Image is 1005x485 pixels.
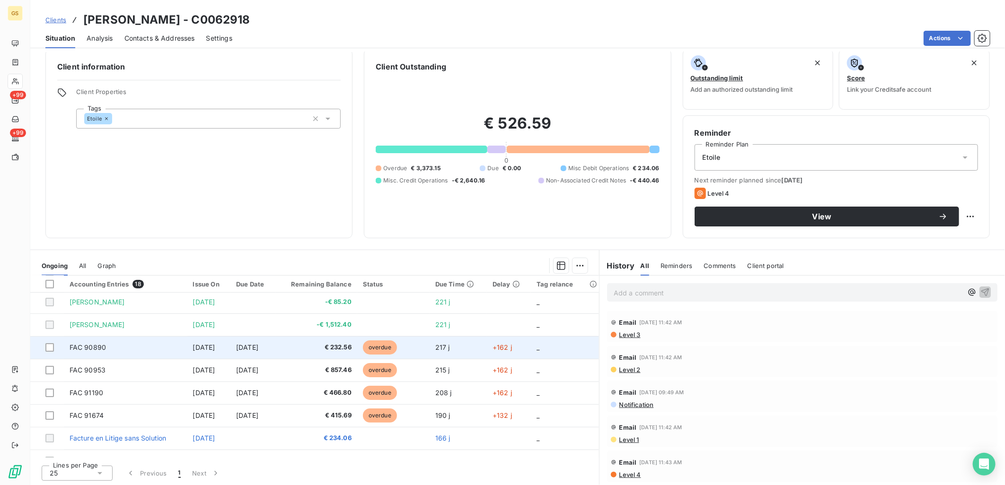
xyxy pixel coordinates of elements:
span: Email [619,389,637,396]
span: Level 3 [618,331,641,338]
span: Settings [206,34,232,43]
span: Level 2 [618,366,641,373]
span: Etoile [703,153,721,162]
button: 1 [173,463,186,483]
span: 208 j [435,389,452,397]
span: Add an authorized outstanding limit [691,86,793,93]
div: GS [8,6,23,21]
span: [DATE] [193,457,215,465]
span: overdue [363,386,397,400]
span: All [641,262,649,269]
span: -€ 554.04 [281,456,352,466]
input: Add a tag [112,114,120,123]
span: +99 [10,129,26,137]
span: € 234.06 [633,164,659,173]
span: € 466.80 [281,388,352,398]
span: Score [847,74,865,82]
span: Contacts & Addresses [124,34,195,43]
div: Status [363,280,424,288]
span: 0 [504,156,508,164]
span: [DATE] [236,411,258,419]
span: -€ 1,512.40 [281,320,352,329]
span: _ [537,389,539,397]
span: 221 j [435,298,450,306]
div: Tag relance [537,280,593,288]
span: [DATE] 11:42 AM [639,320,682,325]
span: 166 j [435,457,450,465]
span: Notification [618,401,654,408]
span: [DATE] [193,389,215,397]
img: Logo LeanPay [8,464,23,479]
span: [DATE] 09:49 AM [639,390,684,395]
span: [DATE] [193,298,215,306]
span: overdue [363,408,397,423]
span: _ [537,298,539,306]
span: [DATE] [193,320,215,329]
span: 1 [178,468,181,478]
div: Delay [493,280,525,288]
span: Misc. Credit Operations [383,176,448,185]
h6: Client Outstanding [376,61,446,72]
span: Overdue [383,164,407,173]
span: VIR [PERSON_NAME] [70,457,138,465]
span: Level 4 [618,471,641,478]
span: [DATE] 11:42 AM [639,424,682,430]
h2: € 526.59 [376,114,659,142]
span: [PERSON_NAME] [70,298,125,306]
span: +162 j [493,343,512,351]
span: 221 j [435,320,450,329]
span: Outstanding limit [691,74,743,82]
span: 215 j [435,366,450,374]
span: +99 [10,91,26,99]
div: Due Date [236,280,270,288]
span: [DATE] [193,343,215,351]
span: [DATE] 11:42 AM [639,355,682,360]
span: _ [537,411,539,419]
span: Client portal [748,262,784,269]
span: Comments [704,262,736,269]
span: overdue [363,340,397,355]
span: +162 j [493,389,512,397]
button: Next [186,463,226,483]
span: € 415.69 [281,411,352,420]
span: Client Properties [76,88,341,101]
span: [DATE] [782,176,803,184]
span: Next reminder planned since [695,176,978,184]
span: € 0.00 [502,164,521,173]
span: Misc Debit Operations [568,164,629,173]
span: -€ 440.46 [630,176,659,185]
span: [DATE] [236,366,258,374]
span: Reminders [661,262,692,269]
span: 166 j [435,434,450,442]
span: Ongoing [42,262,68,269]
span: +132 j [493,411,512,419]
span: Situation [45,34,75,43]
span: [DATE] [193,411,215,419]
div: Open Intercom Messenger [973,453,996,476]
span: [DATE] [236,389,258,397]
span: [DATE] 11:43 AM [639,459,682,465]
span: _ [537,366,539,374]
span: € 3,373.15 [411,164,441,173]
span: overdue [363,363,397,377]
span: -€ 85.20 [281,297,352,307]
h6: History [599,260,635,271]
div: Issue On [193,280,225,288]
span: € 232.56 [281,343,352,352]
div: Accounting Entries [70,280,182,288]
button: ScoreLink your Creditsafe account [839,49,990,110]
span: Due [487,164,498,173]
a: Clients [45,15,66,25]
span: +162 j [493,366,512,374]
span: [DATE] [193,434,215,442]
span: FAC 91674 [70,411,104,419]
span: 217 j [435,343,450,351]
span: Analysis [87,34,113,43]
span: [PERSON_NAME] [70,320,125,329]
span: Etoile [87,116,102,121]
span: € 234.06 [281,433,352,443]
span: FAC 90890 [70,343,106,351]
span: € 857.46 [281,365,352,375]
div: Due Time [435,280,481,288]
span: Graph [98,262,116,269]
